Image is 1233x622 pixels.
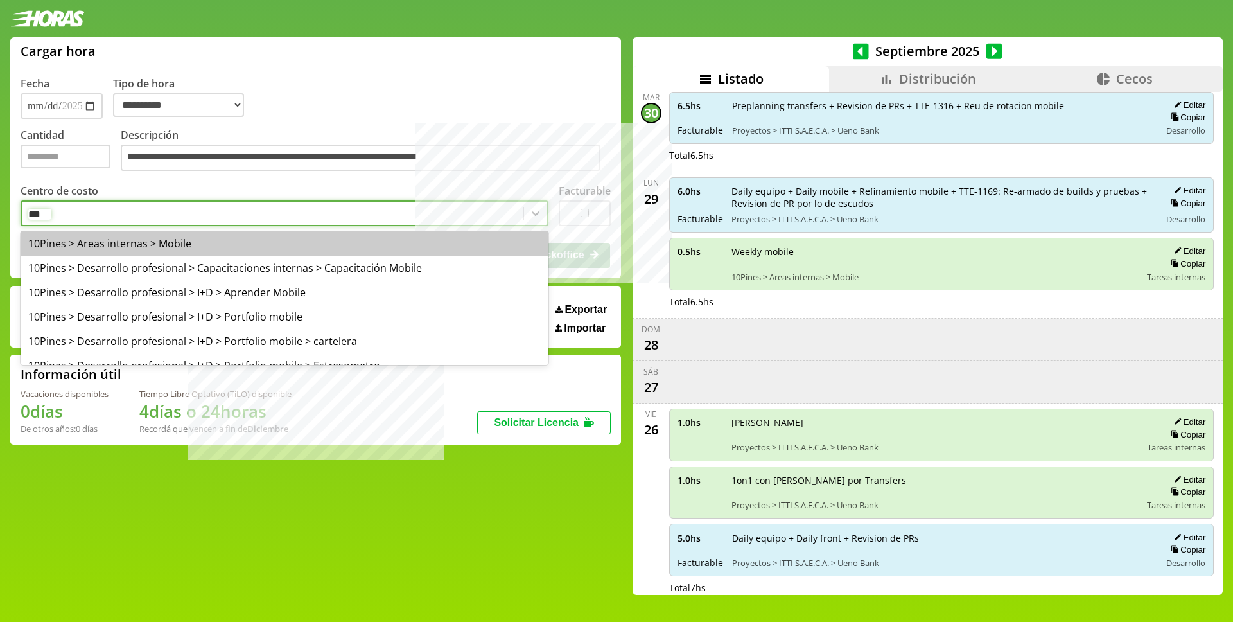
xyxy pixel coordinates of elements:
[21,366,121,383] h2: Información útil
[1170,245,1205,256] button: Editar
[641,188,661,209] div: 29
[21,145,110,168] input: Cantidad
[247,423,288,434] b: Diciembre
[718,70,764,87] span: Listado
[139,423,292,434] div: Recordá que vencen a fin de
[669,582,1214,594] div: Total 7 hs
[678,416,722,429] span: 1.0 hs
[643,366,658,377] div: sáb
[21,128,121,175] label: Cantidad
[678,213,722,225] span: Facturable
[21,329,548,353] div: 10Pines > Desarrollo profesional > I+D > Portfolio mobile > cartelera
[1170,416,1205,427] button: Editar
[21,388,109,400] div: Vacaciones disponibles
[552,303,611,316] button: Exportar
[1170,532,1205,543] button: Editar
[1167,486,1205,497] button: Copiar
[1166,213,1205,225] span: Desarrollo
[678,474,722,486] span: 1.0 hs
[121,145,600,172] textarea: Descripción
[678,532,723,544] span: 5.0 hs
[1166,557,1205,569] span: Desarrollo
[869,42,986,60] span: Septiembre 2025
[113,93,244,117] select: Tipo de hora
[1116,70,1153,87] span: Cecos
[21,256,548,280] div: 10Pines > Desarrollo profesional > Capacitaciones internas > Capacitación Mobile
[21,42,96,60] h1: Cargar hora
[732,125,1152,136] span: Proyectos > ITTI S.A.E.C.A. > Ueno Bank
[731,185,1152,209] span: Daily equipo + Daily mobile + Refinamiento mobile + TTE-1169: Re-armado de builds y pruebas + Rev...
[1167,198,1205,209] button: Copiar
[678,100,723,112] span: 6.5 hs
[641,103,661,123] div: 30
[1167,544,1205,555] button: Copiar
[643,177,659,188] div: lun
[1167,258,1205,269] button: Copiar
[21,184,98,198] label: Centro de costo
[1167,429,1205,440] button: Copiar
[1147,441,1205,453] span: Tareas internas
[731,499,1139,511] span: Proyectos > ITTI S.A.E.C.A. > Ueno Bank
[139,400,292,423] h1: 4 días o 24 horas
[642,324,660,335] div: dom
[1147,499,1205,511] span: Tareas internas
[1166,125,1205,136] span: Desarrollo
[678,124,723,136] span: Facturable
[121,128,611,175] label: Descripción
[494,417,579,428] span: Solicitar Licencia
[669,296,1214,308] div: Total 6.5 hs
[732,532,1152,544] span: Daily equipo + Daily front + Revision de PRs
[669,149,1214,161] div: Total 6.5 hs
[731,474,1139,486] span: 1on1 con [PERSON_NAME] por Transfers
[21,423,109,434] div: De otros años: 0 días
[641,335,661,355] div: 28
[1170,185,1205,196] button: Editar
[678,556,723,569] span: Facturable
[633,92,1223,593] div: scrollable content
[1170,100,1205,111] button: Editar
[731,213,1152,225] span: Proyectos > ITTI S.A.E.C.A. > Ueno Bank
[1167,112,1205,123] button: Copiar
[731,245,1139,258] span: Weekly mobile
[21,76,49,91] label: Fecha
[641,420,661,440] div: 26
[678,245,722,258] span: 0.5 hs
[732,557,1152,569] span: Proyectos > ITTI S.A.E.C.A. > Ueno Bank
[113,76,254,119] label: Tipo de hora
[1170,474,1205,485] button: Editar
[21,400,109,423] h1: 0 días
[899,70,976,87] span: Distribución
[731,271,1139,283] span: 10Pines > Areas internas > Mobile
[21,353,548,378] div: 10Pines > Desarrollo profesional > I+D > Portfolio mobile > Estresometro
[641,377,661,398] div: 27
[731,441,1139,453] span: Proyectos > ITTI S.A.E.C.A. > Ueno Bank
[732,100,1152,112] span: Preplanning transfers + Revision de PRs + TTE-1316 + Reu de rotacion mobile
[139,388,292,400] div: Tiempo Libre Optativo (TiLO) disponible
[477,411,611,434] button: Solicitar Licencia
[564,323,606,334] span: Importar
[645,409,656,420] div: vie
[678,185,722,197] span: 6.0 hs
[564,304,607,315] span: Exportar
[559,184,611,198] label: Facturable
[1147,271,1205,283] span: Tareas internas
[21,231,548,256] div: 10Pines > Areas internas > Mobile
[21,305,548,329] div: 10Pines > Desarrollo profesional > I+D > Portfolio mobile
[10,10,85,27] img: logotipo
[21,280,548,305] div: 10Pines > Desarrollo profesional > I+D > Aprender Mobile
[643,92,660,103] div: mar
[731,416,1139,429] span: [PERSON_NAME]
